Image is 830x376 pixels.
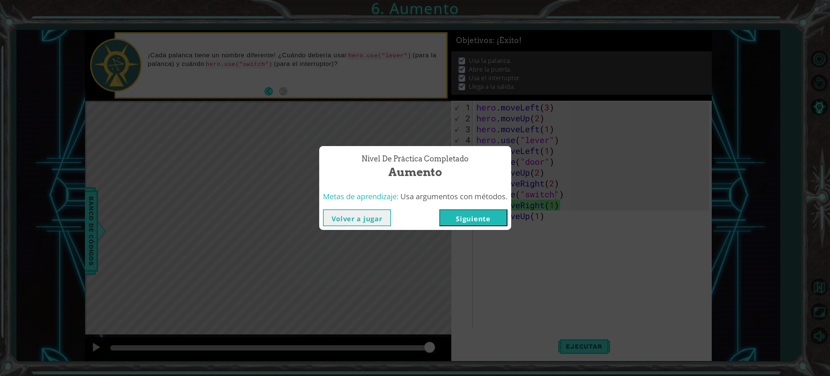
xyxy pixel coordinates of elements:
[400,191,507,201] span: Usa argumentos con métodos.
[323,209,391,226] button: Volver a jugar
[439,209,507,226] button: Siguiente
[323,191,399,201] span: Metas de aprendizaje:
[361,154,469,164] span: Nivel de práctica Completado
[388,164,442,180] span: Aumento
